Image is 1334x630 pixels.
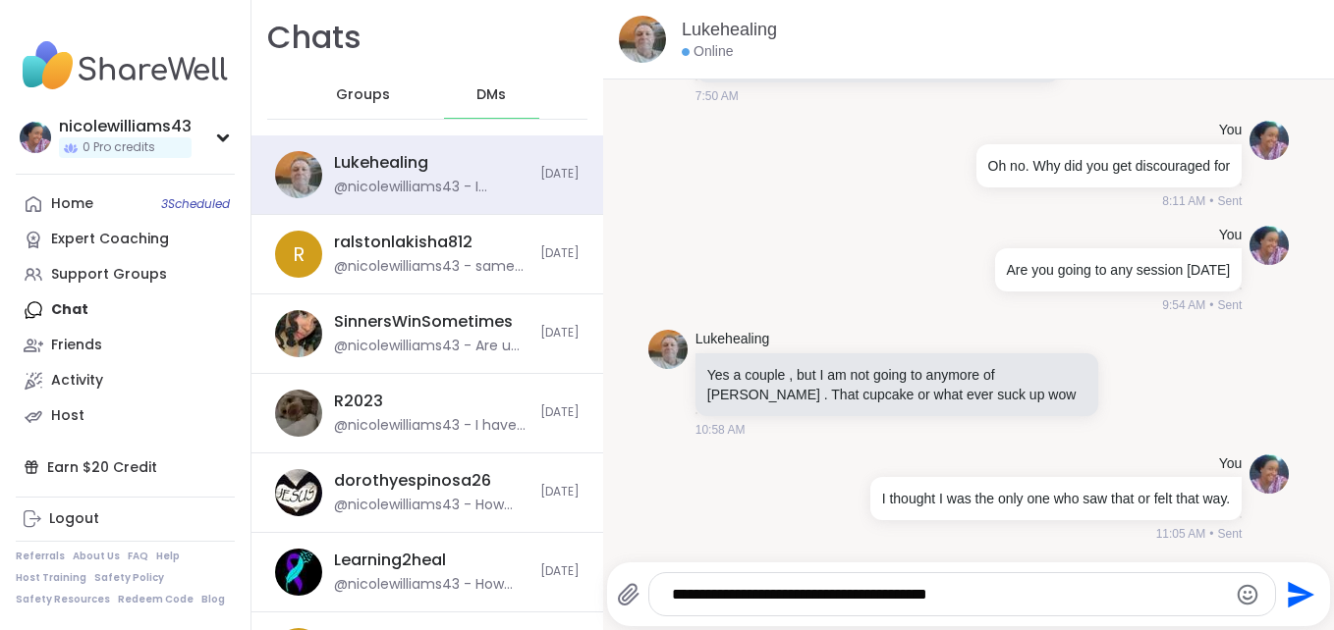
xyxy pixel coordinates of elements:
[94,571,164,585] a: Safety Policy
[118,593,194,606] a: Redeem Code
[16,222,235,257] a: Expert Coaching
[1218,525,1243,543] span: Sent
[334,178,528,197] div: @nicolewilliams43 - I thought I was the only one who saw that or felt that way.
[619,16,666,63] img: https://sharewell-space-live.sfo3.digitaloceanspaces.com/user-generated/7f4b5514-4548-4e48-9364-1...
[334,416,528,436] div: @nicolewilliams43 - I have my domestic violence class [DATE] at 1030 am my time and I don’t even ...
[695,330,770,349] a: Lukehealing
[20,122,51,153] img: nicolewilliams43
[51,194,93,214] div: Home
[51,265,167,285] div: Support Groups
[16,550,65,563] a: Referrals
[1162,296,1205,314] span: 9:54 AM
[672,585,1219,604] textarea: Type your message
[1209,296,1213,314] span: •
[16,571,86,585] a: Host Training
[882,489,1231,508] p: I thought I was the only one who saw that or felt that way.
[648,330,688,369] img: https://sharewell-space-live.sfo3.digitaloceanspaces.com/user-generated/7f4b5514-4548-4e48-9364-1...
[334,152,428,174] div: Lukehealing
[476,85,506,105] span: DMs
[334,311,513,333] div: SinnersWinSometimes
[51,336,102,355] div: Friends
[16,363,235,398] a: Activity
[1007,260,1231,280] p: Are you going to any session [DATE]
[51,371,103,391] div: Activity
[540,166,580,183] span: [DATE]
[1162,192,1205,210] span: 8:11 AM
[1219,121,1243,140] h4: You
[275,469,322,516] img: https://sharewell-space-live.sfo3.digitaloceanspaces.com/user-generated/0d4e8e7a-567c-4b30-a556-7...
[1219,454,1243,474] h4: You
[682,42,733,62] div: Online
[1209,525,1213,543] span: •
[682,18,777,42] a: Lukehealing
[16,398,235,434] a: Host
[16,31,235,100] img: ShareWell Nav Logo
[201,593,225,606] a: Blog
[334,470,491,492] div: dorothyespinosa26
[16,449,235,485] div: Earn $20 Credit
[275,390,322,437] img: https://sharewell-space-live.sfo3.digitaloceanspaces.com/user-generated/c04ed9f1-55ba-444d-b4bc-4...
[334,232,472,253] div: ralstonlakisha812
[51,406,84,426] div: Host
[51,230,169,249] div: Expert Coaching
[161,196,230,212] span: 3 Scheduled
[16,328,235,363] a: Friends
[1209,192,1213,210] span: •
[707,365,1086,404] p: Yes a couple , but I am not going to anymore of [PERSON_NAME] . That cupcake or what ever suck up...
[1218,192,1243,210] span: Sent
[16,593,110,606] a: Safety Resources
[695,421,746,439] span: 10:58 AM
[334,550,446,571] div: Learning2heal
[156,550,180,563] a: Help
[334,337,528,356] div: @nicolewilliams43 - Are u feeling from the [MEDICAL_DATA] though
[1236,583,1259,606] button: Emoji picker
[16,186,235,222] a: Home3Scheduled
[1218,296,1243,314] span: Sent
[73,550,120,563] a: About Us
[334,391,383,412] div: R2023
[49,509,99,529] div: Logout
[1250,454,1289,494] img: https://sharewell-space-live.sfo3.digitaloceanspaces.com/user-generated/3403c148-dfcf-4217-9166-8...
[275,310,322,357] img: https://sharewell-space-live.sfo3.digitaloceanspaces.com/user-generated/fc1326c7-8e70-475c-9e42-8...
[988,156,1231,176] p: Oh no. Why did you get discouraged for
[275,549,322,596] img: https://sharewell-space-live.sfo3.digitaloceanspaces.com/user-generated/4ee667da-e3ae-497d-a29e-9...
[540,563,580,580] span: [DATE]
[540,245,580,262] span: [DATE]
[334,257,528,277] div: @nicolewilliams43 - same here
[1276,572,1320,616] button: Send
[275,151,322,198] img: https://sharewell-space-live.sfo3.digitaloceanspaces.com/user-generated/7f4b5514-4548-4e48-9364-1...
[16,501,235,537] a: Logout
[128,550,148,563] a: FAQ
[59,116,192,137] div: nicolewilliams43
[16,257,235,292] a: Support Groups
[334,575,528,595] div: @nicolewilliams43 - How are u
[336,85,390,105] span: Groups
[1219,226,1243,245] h4: You
[1250,226,1289,265] img: https://sharewell-space-live.sfo3.digitaloceanspaces.com/user-generated/3403c148-dfcf-4217-9166-8...
[293,239,305,269] span: r
[1250,121,1289,160] img: https://sharewell-space-live.sfo3.digitaloceanspaces.com/user-generated/3403c148-dfcf-4217-9166-8...
[83,139,155,156] span: 0 Pro credits
[540,404,580,421] span: [DATE]
[695,87,739,105] span: 7:50 AM
[540,484,580,500] span: [DATE]
[540,325,580,341] span: [DATE]
[267,16,361,60] h1: Chats
[1156,525,1206,543] span: 11:05 AM
[334,496,528,515] div: @nicolewilliams43 - How are you doing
